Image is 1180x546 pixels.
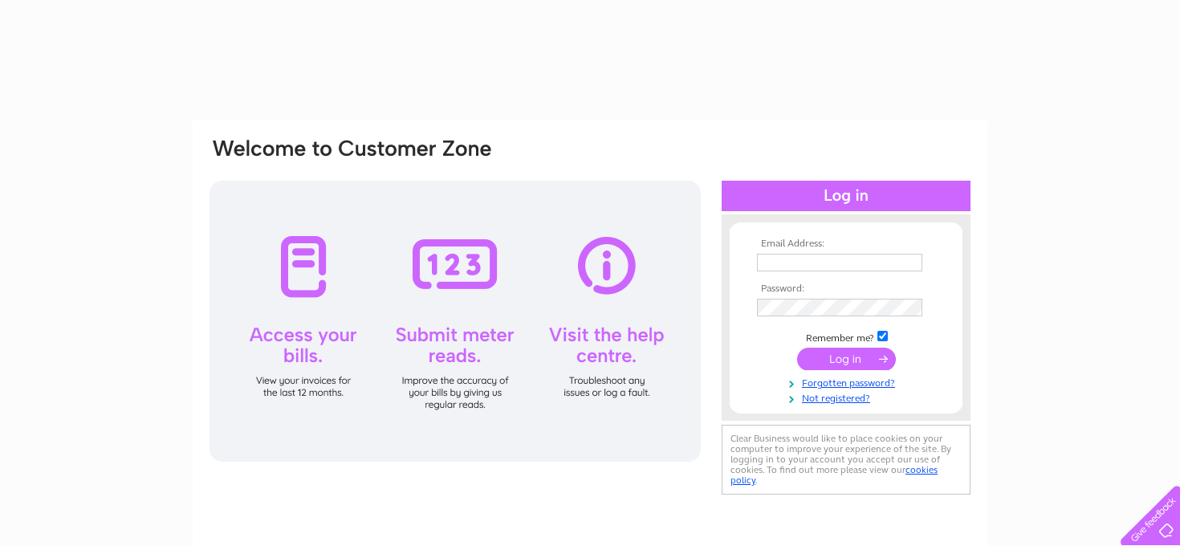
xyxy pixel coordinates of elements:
[753,238,939,250] th: Email Address:
[722,425,970,495] div: Clear Business would like to place cookies on your computer to improve your experience of the sit...
[797,348,896,370] input: Submit
[757,374,939,389] a: Forgotten password?
[753,283,939,295] th: Password:
[757,389,939,405] a: Not registered?
[753,328,939,344] td: Remember me?
[730,464,938,486] a: cookies policy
